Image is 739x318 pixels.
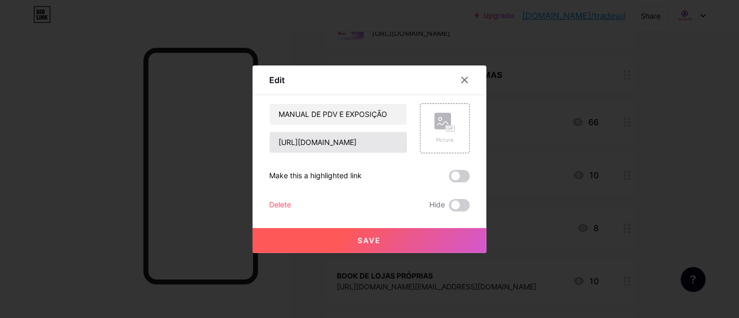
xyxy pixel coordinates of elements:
[429,199,445,211] span: Hide
[434,136,455,144] div: Picture
[253,228,486,253] button: Save
[269,199,291,211] div: Delete
[358,236,381,245] span: Save
[269,170,362,182] div: Make this a highlighted link
[270,132,407,153] input: URL
[269,74,285,86] div: Edit
[270,104,407,125] input: Title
